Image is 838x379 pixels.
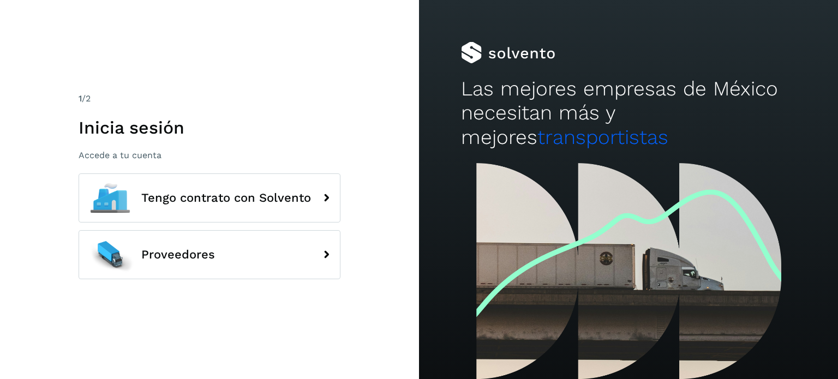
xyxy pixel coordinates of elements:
[141,191,311,204] span: Tengo contrato con Solvento
[79,173,340,222] button: Tengo contrato con Solvento
[537,125,668,149] span: transportistas
[79,230,340,279] button: Proveedores
[461,77,796,149] h2: Las mejores empresas de México necesitan más y mejores
[79,93,82,104] span: 1
[79,150,340,160] p: Accede a tu cuenta
[141,248,215,261] span: Proveedores
[79,117,340,138] h1: Inicia sesión
[79,92,340,105] div: /2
